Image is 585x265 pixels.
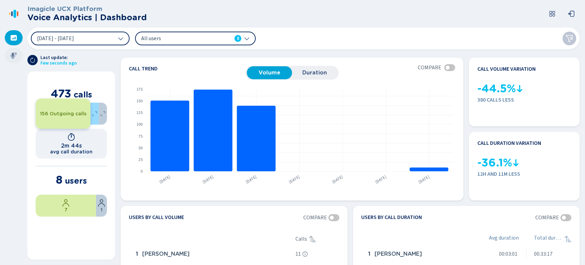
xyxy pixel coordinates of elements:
span: Total duration [534,235,563,243]
span: Volume [250,70,289,76]
svg: box-arrow-left [568,10,575,17]
span: 380 calls less [477,97,571,103]
h4: Call volume variation [477,66,535,72]
text: 100 [136,122,143,127]
svg: expand [90,110,99,118]
span: [PERSON_NAME] [375,251,422,257]
span: -36.1% [477,157,512,169]
div: Sorted ascending, click to sort descending [564,235,572,243]
span: 12h and 11m less [477,171,571,177]
button: Volume [247,66,292,79]
div: Sorted ascending, click to sort descending [308,235,317,243]
div: 0% [99,103,107,125]
text: 75 [138,134,143,139]
svg: chevron-down [244,36,249,41]
svg: user-profile [97,199,106,207]
span: Compare [303,215,327,221]
svg: expand [99,110,107,118]
text: [DATE] [417,174,430,185]
span: 11 [295,251,301,257]
button: Duration [292,66,337,79]
h4: Users by call duration [361,214,422,221]
span: Calls [295,236,307,242]
h4: Call trend [129,66,245,71]
div: Recordings [5,48,23,63]
text: [DATE] [288,174,301,185]
span: 1 [101,207,102,212]
span: 00:33:17 [534,251,552,257]
svg: chevron-down [118,36,123,41]
span: 8 [56,173,62,186]
span: Last update: [40,55,77,60]
text: 0 [141,169,143,174]
div: Dashboard [5,30,23,45]
text: [DATE] [331,174,344,185]
div: 87.5% [36,195,96,217]
div: David Castillo [133,247,293,261]
h3: Imagicle UCX Platform [27,5,147,13]
svg: funnel-disabled [565,34,573,43]
span: Compare [418,65,441,71]
button: [DATE] - [DATE] [31,32,130,45]
svg: mic-fill [10,52,17,59]
text: [DATE] [201,174,215,185]
svg: user-profile [62,199,70,207]
svg: kpi-down [515,84,524,93]
text: [DATE] [244,174,258,185]
div: Calls [295,235,339,243]
h4: Call duration variation [477,140,541,146]
span: [PERSON_NAME] [142,251,190,257]
h2: Voice Analytics | Dashboard [27,13,147,22]
svg: dashboard-filled [10,34,17,41]
svg: timer [67,133,75,141]
text: 125 [136,110,143,116]
span: [DATE] - [DATE] [37,36,74,41]
span: Duration [295,70,334,76]
span: 00:03:01 [499,251,517,257]
h4: Users by call volume [129,214,184,221]
svg: sortAscending [564,235,572,243]
text: 150 [136,98,143,104]
svg: info-circle [302,251,308,257]
div: 32.98% [36,99,90,129]
span: users [65,176,87,186]
span: 7 [64,207,68,212]
text: 25 [138,157,143,163]
div: 67.02% [90,103,99,125]
div: Total duration [534,235,571,243]
span: -44.5% [477,82,515,95]
text: 50 [138,145,143,151]
text: [DATE] [158,174,171,185]
span: 473 [51,87,71,100]
div: David Castillo [365,247,479,261]
svg: arrow-clockwise [30,57,35,63]
svg: kpi-down [512,159,520,167]
text: [DATE] [374,174,387,185]
span: Avg duration [489,235,519,243]
div: 12.5% [96,195,107,217]
button: Clear filters [562,32,576,45]
svg: sortAscending [308,235,317,243]
span: Few seconds ago [40,60,77,66]
h1: 2m 44s [61,142,82,149]
text: 175 [136,87,143,92]
span: 1 [136,251,138,257]
span: 1 [368,251,370,257]
span: All users [141,35,220,42]
span: 8 [237,35,239,42]
span: 156 Outgoing calls [40,111,86,116]
span: calls [74,90,92,100]
span: Compare [535,215,559,221]
h2: avg call duration [50,149,93,154]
